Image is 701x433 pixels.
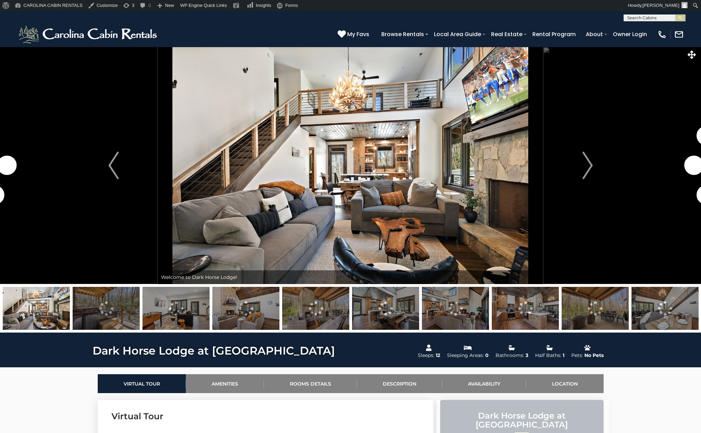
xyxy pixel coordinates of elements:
[378,28,427,40] a: Browse Rentals
[338,30,371,39] a: My Favs
[431,28,485,40] a: Local Area Guide
[3,287,70,330] img: 164375639
[98,374,186,393] a: Virtual Tour
[212,287,279,330] img: 164375625
[158,270,543,284] div: Welcome to Dark Horse Lodge!
[357,374,442,393] a: Description
[488,28,526,40] a: Real Estate
[111,410,419,422] h3: Virtual Tour
[347,30,369,39] span: My Favs
[562,287,629,330] img: 164375638
[642,3,679,8] span: [PERSON_NAME]
[108,152,119,179] img: arrow
[142,287,210,330] img: 164375614
[264,374,357,393] a: Rooms Details
[582,152,593,179] img: arrow
[17,24,160,45] img: White-1-2.png
[442,374,526,393] a: Availability
[582,28,606,40] a: About
[609,28,650,40] a: Owner Login
[73,287,140,330] img: 164375619
[282,287,349,330] img: 164375637
[352,287,419,330] img: 164375626
[422,287,489,330] img: 164375624
[492,287,559,330] img: 164375628
[543,47,632,284] button: Next
[674,30,684,39] img: mail-regular-white.png
[657,30,667,39] img: phone-regular-white.png
[526,374,604,393] a: Location
[631,287,699,330] img: 164375627
[529,28,579,40] a: Rental Program
[186,374,264,393] a: Amenities
[70,47,158,284] button: Previous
